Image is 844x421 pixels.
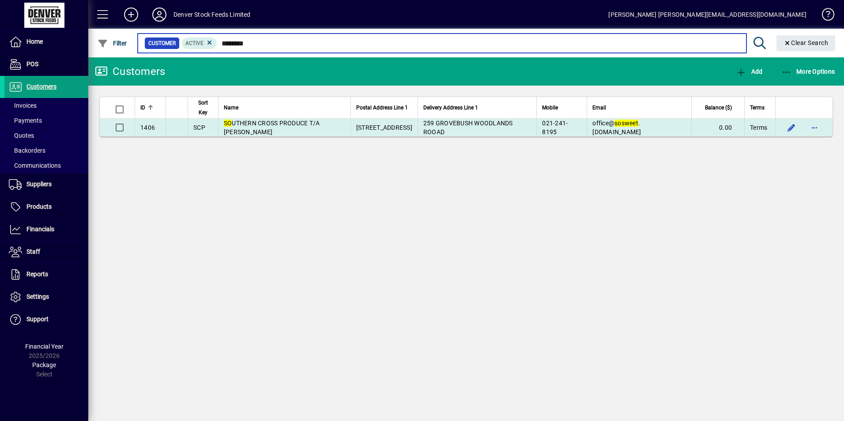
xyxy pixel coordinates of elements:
[622,120,638,127] em: sweet
[750,103,765,113] span: Terms
[592,103,606,113] span: Email
[145,7,173,23] button: Profile
[9,147,45,154] span: Backorders
[9,102,37,109] span: Invoices
[140,124,155,131] span: 1406
[736,68,762,75] span: Add
[224,103,345,113] div: Name
[98,40,127,47] span: Filter
[25,343,64,350] span: Financial Year
[117,7,145,23] button: Add
[4,173,88,195] a: Suppliers
[697,103,740,113] div: Balance ($)
[750,123,767,132] span: Terms
[4,158,88,173] a: Communications
[26,293,49,300] span: Settings
[4,263,88,286] a: Reports
[4,128,88,143] a: Quotes
[26,38,43,45] span: Home
[4,218,88,241] a: Financials
[784,39,829,46] span: Clear Search
[542,103,581,113] div: Mobile
[185,40,203,46] span: Active
[614,120,622,127] em: so
[4,98,88,113] a: Invoices
[4,286,88,308] a: Settings
[4,196,88,218] a: Products
[807,120,821,135] button: More options
[542,120,568,135] span: 021-241-8195
[224,103,238,113] span: Name
[592,103,686,113] div: Email
[9,117,42,124] span: Payments
[193,98,213,117] span: Sort Key
[691,119,744,136] td: 0.00
[4,31,88,53] a: Home
[776,35,836,51] button: Clear
[542,103,558,113] span: Mobile
[9,162,61,169] span: Communications
[224,120,232,127] em: SO
[4,308,88,331] a: Support
[26,316,49,323] span: Support
[26,226,54,233] span: Financials
[779,64,837,79] button: More Options
[592,120,641,135] span: office@ .[DOMAIN_NAME]
[608,8,806,22] div: [PERSON_NAME] [PERSON_NAME][EMAIL_ADDRESS][DOMAIN_NAME]
[26,203,52,210] span: Products
[26,83,57,90] span: Customers
[26,271,48,278] span: Reports
[26,60,38,68] span: POS
[182,38,217,49] mat-chip: Activation Status: Active
[734,64,765,79] button: Add
[224,120,320,135] span: UTHERN CROSS PRODUCE T/A [PERSON_NAME]
[423,103,478,113] span: Delivery Address Line 1
[140,103,160,113] div: ID
[140,103,145,113] span: ID
[26,180,52,188] span: Suppliers
[705,103,732,113] span: Balance ($)
[4,53,88,75] a: POS
[356,103,408,113] span: Postal Address Line 1
[95,35,129,51] button: Filter
[781,68,835,75] span: More Options
[32,361,56,368] span: Package
[356,124,412,131] span: [STREET_ADDRESS]
[4,143,88,158] a: Backorders
[193,124,205,131] span: SCP
[95,64,165,79] div: Customers
[815,2,833,30] a: Knowledge Base
[423,120,513,135] span: 259 GROVEBUSH WOODLANDS ROOAD
[173,8,251,22] div: Denver Stock Feeds Limited
[9,132,34,139] span: Quotes
[4,241,88,263] a: Staff
[26,248,40,255] span: Staff
[784,120,799,135] button: Edit
[4,113,88,128] a: Payments
[148,39,176,48] span: Customer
